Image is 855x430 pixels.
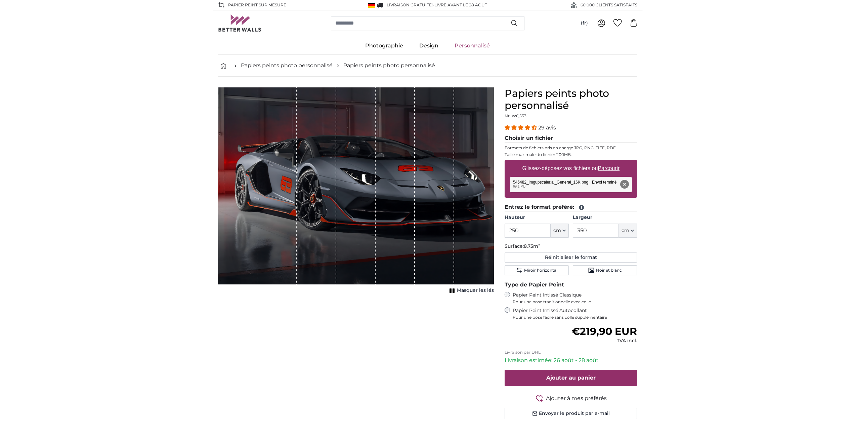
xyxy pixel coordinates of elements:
[218,55,637,77] nav: breadcrumbs
[505,281,637,289] legend: Type de Papier Peint
[218,14,262,32] img: Betterwalls
[357,37,411,54] a: Photographie
[505,408,637,419] button: Envoyer le produit par e-mail
[575,17,593,29] button: (fr)
[446,37,498,54] a: Personnalisé
[546,394,607,402] span: Ajouter à mes préférés
[513,299,637,305] span: Pour une pose traditionnelle avec colle
[368,3,375,8] img: Allemagne
[619,224,637,238] button: cm
[513,292,637,305] label: Papier Peint Intissé Classique
[387,2,433,7] span: Livraison GRATUITE!
[505,394,637,402] button: Ajouter à mes préférés
[411,37,446,54] a: Design
[505,214,569,221] label: Hauteur
[524,268,557,273] span: Miroir horizontal
[343,62,435,70] a: Papiers peints photo personnalisé
[505,350,637,355] p: Livraison par DHL
[505,265,569,275] button: Miroir horizontal
[505,113,526,118] span: Nr. WQ553
[447,286,494,295] button: Masquer les lés
[505,134,637,143] legend: Choisir un fichier
[505,87,637,112] h1: Papiers peints photo personnalisé
[572,338,637,344] div: TVA incl.
[513,307,637,320] label: Papier Peint Intissé Autocollant
[505,370,637,386] button: Ajouter au panier
[433,2,487,7] span: -
[524,243,540,249] span: 8.75m²
[598,165,619,171] u: Parcourir
[505,124,538,131] span: 4.34 stars
[553,227,561,234] span: cm
[505,243,637,250] p: Surface:
[538,124,556,131] span: 29 avis
[228,2,286,8] span: Papier peint sur mesure
[218,87,494,295] div: 1 of 1
[513,315,637,320] span: Pour une pose facile sans colle supplémentaire
[505,356,637,364] p: Livraison estimée: 26 août - 28 août
[457,287,494,294] span: Masquer les lés
[596,268,622,273] span: Noir et blanc
[505,152,637,157] p: Taille maximale du fichier 200MB.
[519,162,622,175] label: Glissez-déposez vos fichiers ou
[241,62,333,70] a: Papiers peints photo personnalisé
[505,252,637,263] button: Réinitialiser le format
[622,227,629,234] span: cm
[551,224,569,238] button: cm
[505,203,637,211] legend: Entrez le format préféré:
[573,214,637,221] label: Largeur
[505,145,637,151] p: Formats de fichiers pris en charge JPG, PNG, TIFF, PDF.
[581,2,637,8] span: 60 000 CLIENTS SATISFAITS
[573,265,637,275] button: Noir et blanc
[434,2,487,7] span: Livré avant le 28 août
[546,375,596,381] span: Ajouter au panier
[572,325,637,338] span: €219,90 EUR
